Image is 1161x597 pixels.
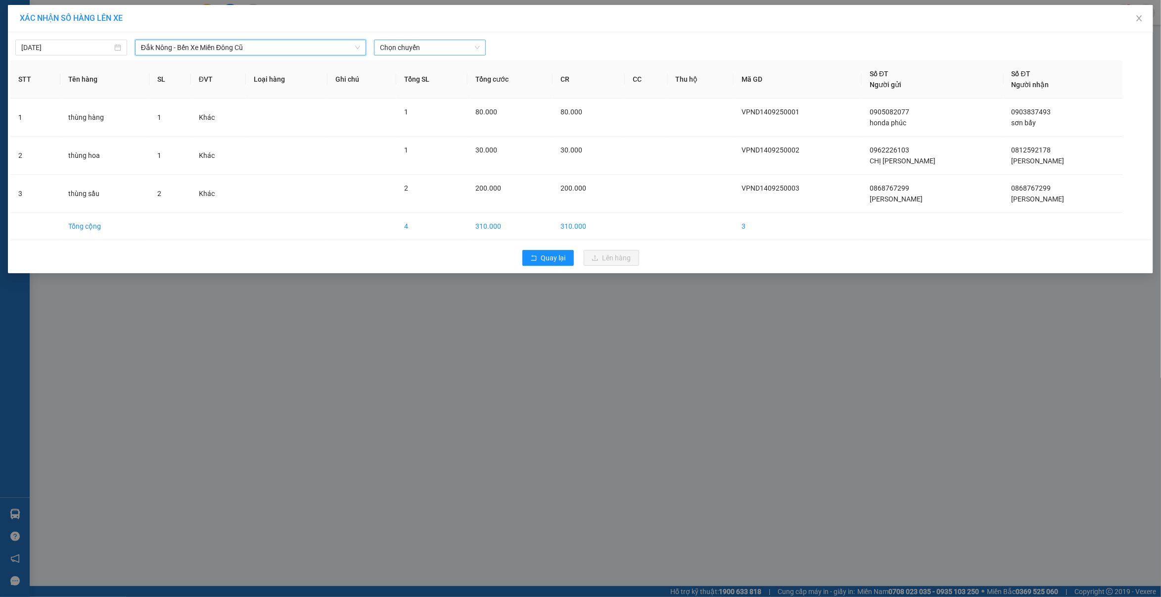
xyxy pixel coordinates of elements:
span: 80.000 [560,108,582,116]
th: Loại hàng [246,60,327,99]
th: CR [553,60,625,99]
span: Số ĐT [1012,70,1030,78]
span: honda phúc [870,119,906,127]
th: Tổng SL [396,60,467,99]
th: CC [625,60,668,99]
span: Người gửi [870,81,901,89]
span: sơn bấy [1012,119,1036,127]
button: rollbackQuay lại [522,250,574,266]
td: Khác [191,175,246,213]
td: 1 [10,99,60,137]
td: thùng hoa [60,137,150,175]
span: XÁC NHẬN SỐ HÀNG LÊN XE [20,13,123,23]
span: [PERSON_NAME] [1012,195,1065,203]
td: Khác [191,137,246,175]
th: Tổng cước [467,60,553,99]
span: Quay lại [541,252,566,263]
span: 0905082077 [870,108,909,116]
input: 14/09/2025 [21,42,112,53]
span: Đắk Nông - Bến Xe Miền Đông Cũ [141,40,361,55]
span: VPND1409250001 [742,108,799,116]
button: uploadLên hàng [584,250,639,266]
span: 30.000 [475,146,497,154]
td: 3 [10,175,60,213]
th: Mã GD [734,60,862,99]
span: 30.000 [560,146,582,154]
span: 0812592178 [1012,146,1051,154]
th: Ghi chú [327,60,396,99]
span: 200.000 [560,184,586,192]
span: 200.000 [475,184,501,192]
span: 1 [404,146,408,154]
span: 2 [404,184,408,192]
th: Thu hộ [668,60,734,99]
span: 80.000 [475,108,497,116]
th: ĐVT [191,60,246,99]
td: Tổng cộng [60,213,150,240]
th: SL [149,60,190,99]
span: Chọn chuyến [380,40,480,55]
span: VPND1409250002 [742,146,799,154]
span: Người nhận [1012,81,1049,89]
span: close [1135,14,1143,22]
th: Tên hàng [60,60,150,99]
span: 0903837493 [1012,108,1051,116]
td: 310.000 [467,213,553,240]
span: 2 [157,190,161,198]
span: 0868767299 [1012,184,1051,192]
th: STT [10,60,60,99]
span: down [355,45,361,50]
span: 1 [157,151,161,159]
td: thùng sầu [60,175,150,213]
td: 4 [396,213,467,240]
button: Close [1125,5,1153,33]
td: 2 [10,137,60,175]
span: [PERSON_NAME] [1012,157,1065,165]
span: [PERSON_NAME] [870,195,923,203]
td: Khác [191,99,246,137]
span: 0868767299 [870,184,909,192]
td: thùng hàng [60,99,150,137]
span: 1 [157,113,161,121]
span: rollback [530,254,537,262]
span: Số ĐT [870,70,888,78]
td: 310.000 [553,213,625,240]
span: 0962226103 [870,146,909,154]
span: CHỊ [PERSON_NAME] [870,157,935,165]
span: 1 [404,108,408,116]
td: 3 [734,213,862,240]
span: VPND1409250003 [742,184,799,192]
